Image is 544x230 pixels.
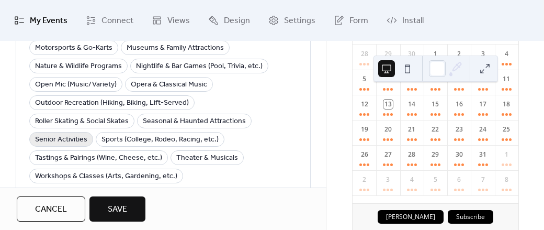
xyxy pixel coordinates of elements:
div: 14 [407,100,416,109]
button: [PERSON_NAME] [378,210,444,224]
div: 12 [360,100,369,109]
div: 1 [430,49,440,59]
a: Design [200,4,258,37]
span: Sports (College, Rodeo, Racing, etc.) [101,134,219,146]
div: 4 [407,175,416,184]
div: 28 [407,150,416,159]
div: 13 [383,100,393,109]
div: 29 [383,49,393,59]
div: 11 [502,74,511,84]
span: Tastings & Pairings (Wine, Cheese, etc.) [35,152,162,165]
span: Museums & Family Attractions [127,42,224,54]
span: Workshops & Classes (Arts, Gardening, etc.) [35,170,177,183]
div: 6 [455,175,464,184]
div: 15 [430,100,440,109]
button: Subscribe [448,210,493,224]
span: Senior Activities [35,134,87,146]
span: Seasonal & Haunted Attractions [143,115,246,128]
div: 28 [360,49,369,59]
span: Views [167,13,190,29]
span: Form [349,13,368,29]
div: 22 [430,125,440,134]
span: Cancel [35,203,67,216]
a: Settings [260,4,323,37]
div: 2 [360,175,369,184]
div: 30 [455,150,464,159]
div: 25 [502,125,511,134]
span: Nightlife & Bar Games (Pool, Trivia, etc.) [136,60,263,73]
div: 5 [360,74,369,84]
div: 27 [383,150,393,159]
span: Outdoor Recreation (Hiking, Biking, Lift-Served) [35,97,189,109]
div: 3 [383,175,393,184]
span: Motorsports & Go-Karts [35,42,112,54]
span: Roller Skating & Social Skates [35,115,129,128]
div: 29 [430,150,440,159]
button: Save [89,196,145,222]
div: 20 [383,125,393,134]
div: 24 [478,125,488,134]
div: 19 [360,125,369,134]
a: Install [379,4,432,37]
div: 26 [360,150,369,159]
div: 23 [455,125,464,134]
span: Save [108,203,127,216]
span: Settings [284,13,315,29]
div: 5 [430,175,440,184]
a: Views [144,4,198,37]
div: 30 [407,49,416,59]
div: 18 [502,100,511,109]
div: 16 [455,100,464,109]
span: Nature & Wildlife Programs [35,60,122,73]
div: 4 [502,49,511,59]
span: Open Mic (Music/Variety) [35,79,117,91]
div: 21 [407,125,416,134]
div: 8 [502,175,511,184]
div: 3 [478,49,488,59]
span: Connect [101,13,133,29]
span: Design [224,13,250,29]
span: My Events [30,13,67,29]
a: My Events [6,4,75,37]
span: Theater & Musicals [176,152,238,165]
div: 7 [478,175,488,184]
div: 31 [478,150,488,159]
div: 1 [502,150,511,159]
a: Connect [78,4,141,37]
span: Opera & Classical Music [131,79,207,91]
span: Install [402,13,424,29]
div: 2 [455,49,464,59]
button: Cancel [17,196,85,222]
a: Form [326,4,376,37]
div: 17 [478,100,488,109]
